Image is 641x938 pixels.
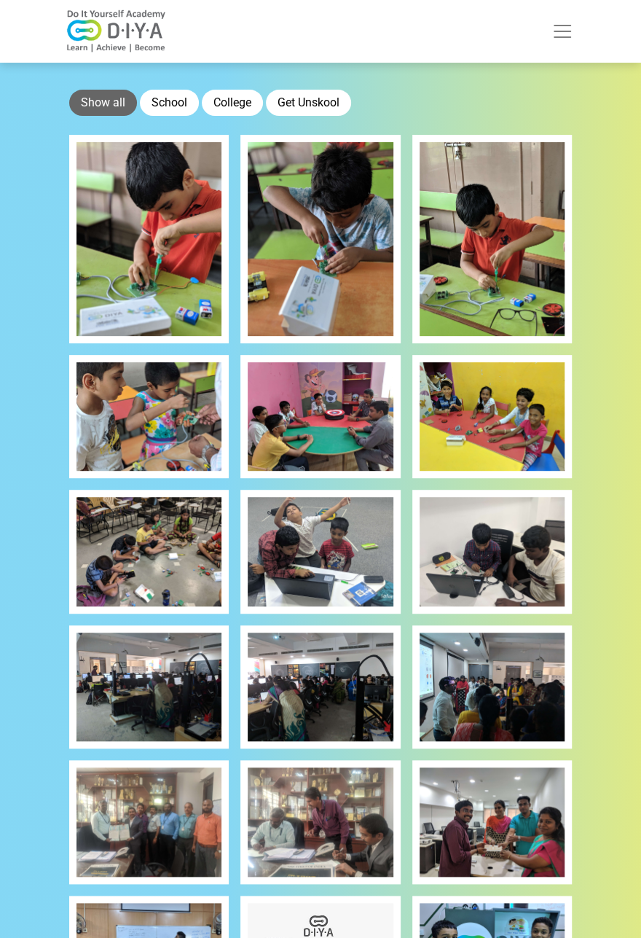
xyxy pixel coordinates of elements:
[58,9,175,53] img: logo-v2.png
[69,90,137,116] button: Show all
[542,17,583,46] button: Toggle navigation
[202,90,263,116] button: College
[266,90,351,116] button: Get Unskool
[140,90,199,116] button: School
